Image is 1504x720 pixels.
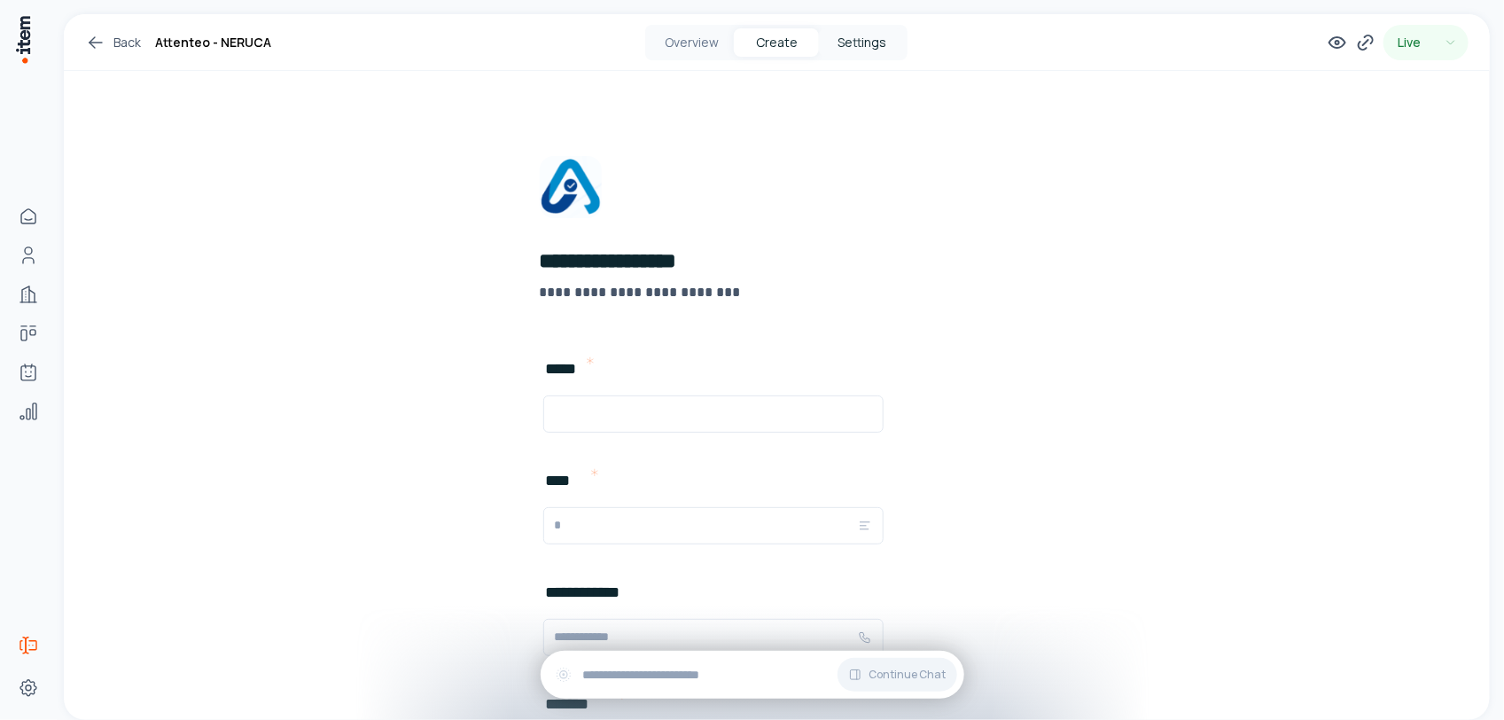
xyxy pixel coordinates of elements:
a: Analytics [11,394,46,429]
a: Forms [11,628,46,663]
a: Companies [11,277,46,312]
a: Settings [11,670,46,706]
img: Form Logo [540,156,602,218]
div: Continue Chat [541,651,964,699]
button: Overview [649,28,734,57]
a: Home [11,199,46,234]
button: Settings [819,28,904,57]
a: People [11,238,46,273]
a: Deals [11,316,46,351]
img: Item Brain Logo [14,14,32,65]
h1: Attenteo - NERUCA [155,32,271,53]
a: Agents [11,355,46,390]
a: Back [85,32,141,53]
span: Continue Chat [869,668,947,682]
button: Continue Chat [838,658,957,692]
button: Create [734,28,819,57]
